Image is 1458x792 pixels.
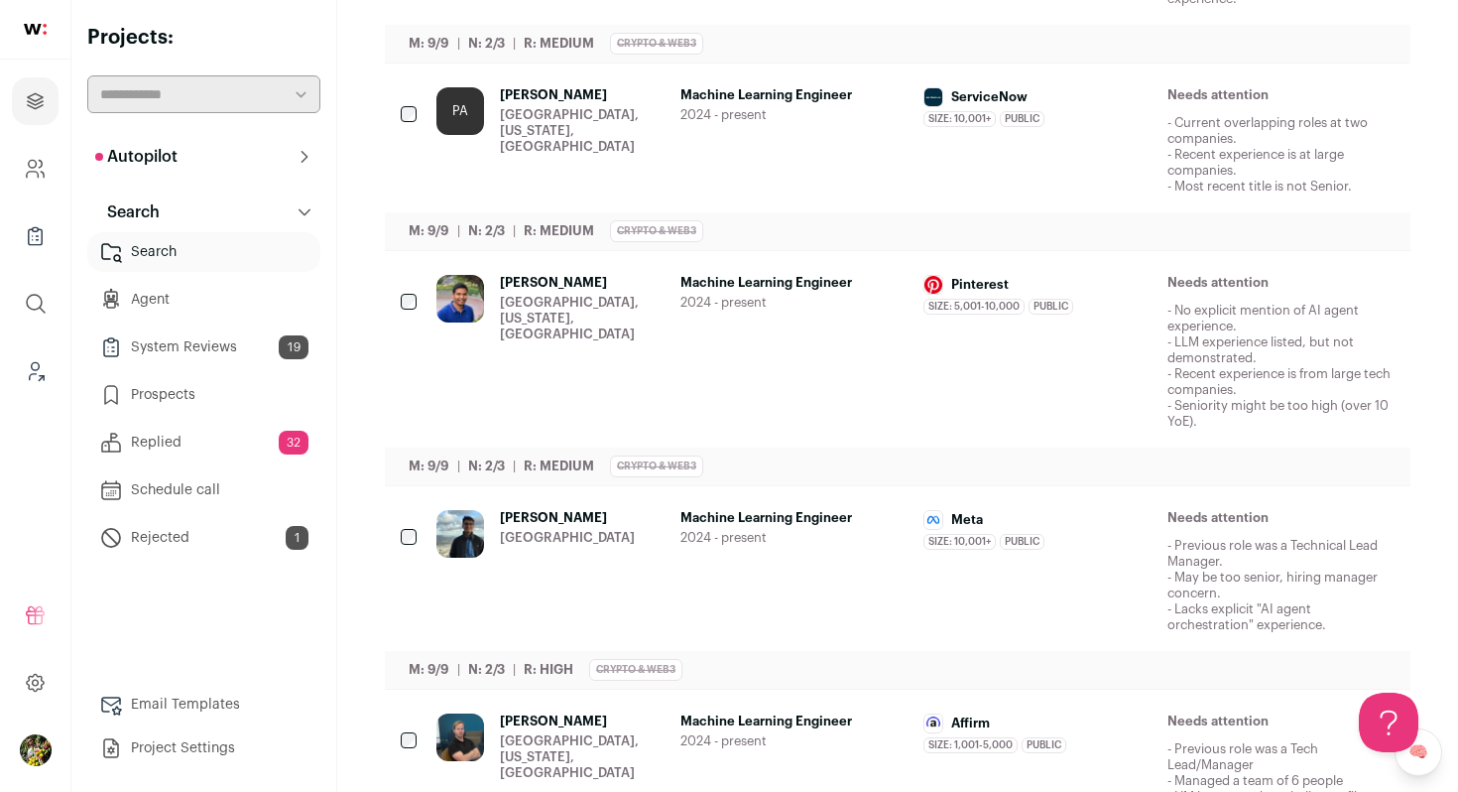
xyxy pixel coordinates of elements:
span: 32 [279,431,308,455]
a: Search [87,232,320,272]
span: R: Medium [524,224,594,237]
div: Crypto & Web3 [589,659,682,681]
span: R: Medium [524,37,594,50]
img: 29f85fd8b287e9f664a2b1c097d31c015b81325739a916a8fbde7e2e4cbfa6b3.jpg [924,88,942,106]
span: Meta [951,512,983,528]
a: Project Settings [87,728,320,768]
span: N: 2/3 [468,37,505,50]
div: [GEOGRAPHIC_DATA] [500,530,635,546]
span: M: 9/9 [409,663,449,676]
span: [PERSON_NAME] [500,87,665,103]
span: Machine Learning Engineer [680,714,909,729]
h2: Needs attention [1167,275,1396,291]
span: N: 2/3 [468,663,505,676]
p: - Previous role was a Technical Lead Manager. - May be too senior, hiring manager concern. - Lack... [1167,538,1396,633]
h2: Projects: [87,24,320,52]
ul: | | [409,223,594,239]
span: 2024 - present [680,530,909,546]
span: 1 [286,526,308,550]
span: Public [1000,534,1044,550]
span: Machine Learning Engineer [680,275,909,291]
img: wellfound-shorthand-0d5821cbd27db2630d0214b213865d53afaa358527fdda9d0ea32b1df1b89c2c.svg [24,24,47,35]
p: Autopilot [95,145,178,169]
span: Machine Learning Engineer [680,510,909,526]
span: [PERSON_NAME] [500,714,665,729]
a: Schedule call [87,470,320,510]
a: Prospects [87,375,320,415]
div: [GEOGRAPHIC_DATA], [US_STATE], [GEOGRAPHIC_DATA] [500,295,665,342]
ul: | | [409,459,594,474]
div: [GEOGRAPHIC_DATA], [US_STATE], [GEOGRAPHIC_DATA] [500,107,665,155]
a: Projects [12,77,59,125]
span: [PERSON_NAME] [500,510,635,526]
span: R: High [524,663,573,676]
img: 369df1e57f807e5830beb3c357dd33e14bd75cbd4521c6877f125889191f6e41.jpg [436,275,484,323]
button: Autopilot [87,137,320,177]
span: M: 9/9 [409,224,449,237]
span: Size: 1,001-5,000 [923,737,1018,753]
span: R: Medium [524,460,594,472]
span: Affirm [951,716,990,731]
div: Crypto & Web3 [610,456,703,477]
h2: Needs attention [1167,87,1396,103]
span: N: 2/3 [468,460,505,472]
span: Machine Learning Engineer [680,87,909,103]
span: [PERSON_NAME] [500,275,665,291]
span: 2024 - present [680,295,909,311]
img: b8aebdd1f910e78187220eb90cc21d50074b3a99d53b240b52f0c4a299e1e609.jpg [924,715,942,732]
span: 2024 - present [680,107,909,123]
span: Public [1022,737,1066,753]
span: M: 9/9 [409,460,449,472]
a: Replied32 [87,423,320,462]
iframe: Help Scout Beacon - Open [1359,693,1418,752]
span: ServiceNow [951,89,1028,105]
button: Open dropdown [20,734,52,766]
a: [PERSON_NAME] [GEOGRAPHIC_DATA], [US_STATE], [GEOGRAPHIC_DATA] Machine Learning Engineer 2024 - p... [436,275,1395,462]
img: 16f26aa7bef99580a994aada000f02be4e1583a0e3f9bc7ae281eb9a9e5367df.jpg [436,714,484,761]
a: Rejected1 [87,518,320,558]
div: [GEOGRAPHIC_DATA], [US_STATE], [GEOGRAPHIC_DATA] [500,733,665,781]
div: PA [436,87,484,135]
a: System Reviews19 [87,328,320,367]
p: Search [95,200,160,224]
p: - No explicit mention of AI agent experience. - LLM experience listed, but not demonstrated. - Re... [1167,303,1396,430]
a: Company Lists [12,212,59,260]
img: d8569d666aa0658a6b027fba6fd396643a41a3ca29ca0a3948f7dae282d09881.jpg [436,510,484,558]
span: Public [1000,111,1044,127]
span: Size: 10,001+ [923,111,996,127]
span: Size: 10,001+ [923,534,996,550]
img: 6689865-medium_jpg [20,734,52,766]
a: [PERSON_NAME] [GEOGRAPHIC_DATA] Machine Learning Engineer 2024 - present Meta Size: 10,001+ Publi... [436,510,1395,665]
div: Crypto & Web3 [610,220,703,242]
img: e56e2fca2fd10c47413caba720555eb407866dce27671369e47ffc29eece9aef.jpg [924,276,942,294]
img: afd10b684991f508aa7e00cdd3707b66af72d1844587f95d1f14570fec7d3b0c.jpg [924,511,942,529]
a: 🧠 [1395,728,1442,776]
span: N: 2/3 [468,224,505,237]
a: PA [PERSON_NAME] [GEOGRAPHIC_DATA], [US_STATE], [GEOGRAPHIC_DATA] Machine Learning Engineer 2024 ... [436,87,1395,226]
span: 19 [279,335,308,359]
h2: Needs attention [1167,510,1396,526]
a: Email Templates [87,685,320,725]
div: Crypto & Web3 [610,33,703,55]
a: Company and ATS Settings [12,145,59,193]
span: Size: 5,001-10,000 [923,299,1025,315]
a: Agent [87,280,320,320]
a: Leads (Backoffice) [12,347,59,395]
button: Search [87,193,320,232]
p: - Current overlapping roles at two companies. - Recent experience is at large companies. - Most r... [1167,115,1396,195]
span: Pinterest [951,277,1009,293]
ul: | | [409,662,573,678]
span: Public [1029,299,1073,315]
span: M: 9/9 [409,37,449,50]
ul: | | [409,36,594,52]
h2: Needs attention [1167,714,1396,729]
span: 2024 - present [680,733,909,749]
